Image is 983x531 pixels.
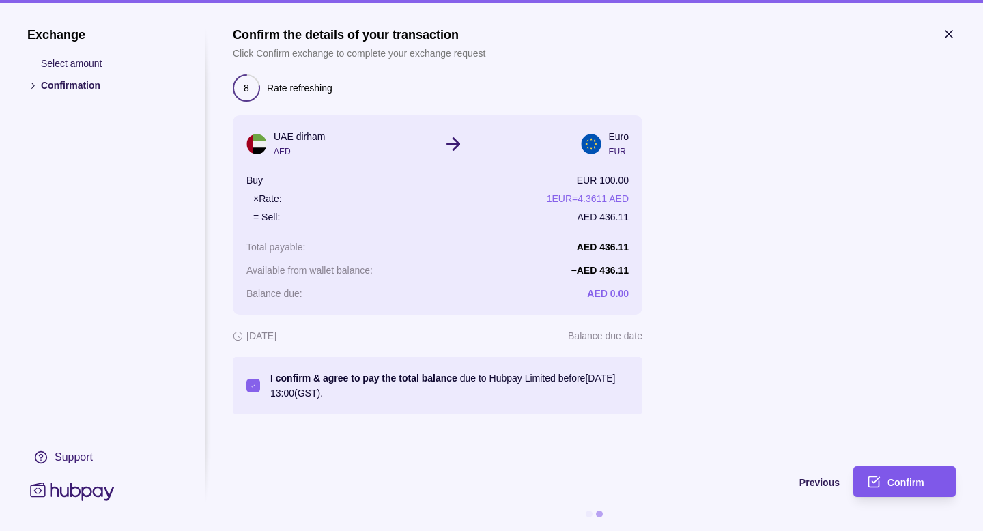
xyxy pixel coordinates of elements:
[244,81,249,96] p: 8
[608,144,629,159] p: EUR
[799,477,840,488] span: Previous
[270,373,457,384] p: I confirm & agree to pay the total balance
[547,191,629,206] p: 1 EUR = 4.3611 AED
[270,371,629,401] p: due to Hubpay Limited before [DATE] 13:00 (GST).
[267,81,332,96] p: Rate refreshing
[253,191,282,206] p: × Rate:
[41,56,177,71] p: Select amount
[581,134,601,154] img: eu
[853,466,956,497] button: Confirm
[274,129,325,144] p: UAE dirham
[587,288,629,299] p: AED 0.00
[578,210,629,225] p: AED 436.11
[233,46,485,61] p: Click Confirm exchange to complete your exchange request
[27,443,177,472] a: Support
[274,144,325,159] p: AED
[577,173,629,188] p: EUR 100.00
[41,78,177,93] p: Confirmation
[246,328,276,343] p: [DATE]
[577,242,629,253] p: AED 436.11
[887,477,924,488] span: Confirm
[246,288,302,299] p: Balance due :
[246,242,305,253] p: Total payable :
[568,328,642,343] p: Balance due date
[233,466,840,497] button: Previous
[55,450,93,465] div: Support
[608,129,629,144] p: Euro
[233,27,485,42] h1: Confirm the details of your transaction
[246,173,263,188] p: Buy
[246,134,267,154] img: ae
[246,265,373,276] p: Available from wallet balance :
[27,27,177,42] h1: Exchange
[571,265,629,276] p: − AED 436.11
[253,210,280,225] p: = Sell:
